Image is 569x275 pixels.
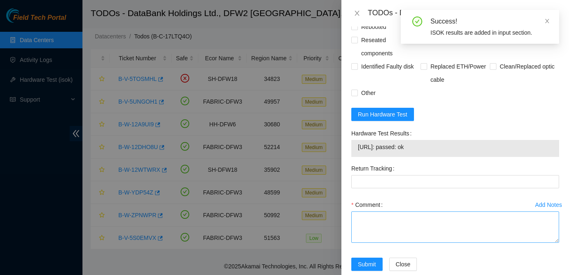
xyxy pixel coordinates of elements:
span: [URL]: passed: ok [358,142,553,152]
button: Run Hardware Test [351,108,414,121]
div: TODOs - Description - B-W-12WTWRX [368,7,559,20]
button: Close [351,9,363,17]
span: check-circle [412,17,422,26]
span: Run Hardware Test [358,110,407,119]
label: Comment [351,198,386,211]
button: Submit [351,258,383,271]
label: Hardware Test Results [351,127,415,140]
span: close [544,18,550,24]
span: Submit [358,260,376,269]
span: Clean/Replaced optic [496,60,558,73]
span: Identified Faulty disk [358,60,417,73]
span: Close [396,260,411,269]
button: Close [389,258,417,271]
div: Add Notes [535,202,562,208]
textarea: Comment [351,211,559,243]
span: close [354,10,360,17]
label: Return Tracking [351,162,398,175]
span: Replaced ETH/Power cable [427,60,490,86]
span: Other [358,86,379,100]
span: Rebooted [358,20,390,33]
div: ISOK results are added in input section. [430,28,549,37]
input: Return Tracking [351,175,559,188]
div: Success! [430,17,549,26]
span: Reseated components [358,33,421,60]
button: Add Notes [535,198,562,211]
